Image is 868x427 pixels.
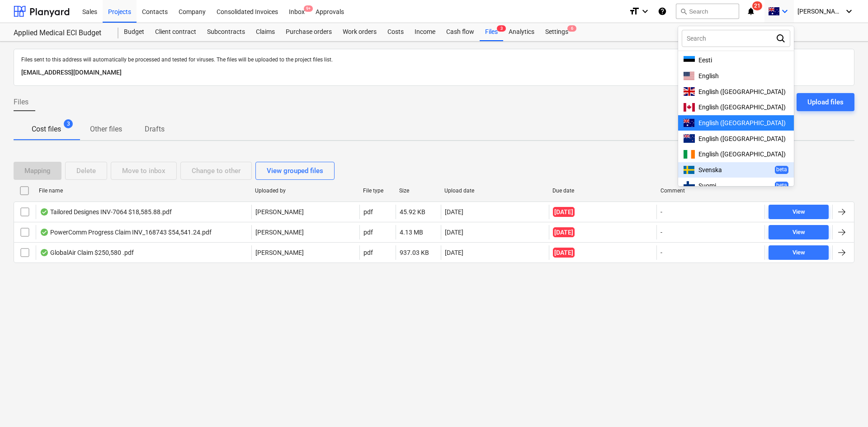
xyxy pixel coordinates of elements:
[698,182,716,189] span: Suomi
[698,103,786,111] span: English ([GEOGRAPHIC_DATA])
[823,384,868,427] iframe: Chat Widget
[698,166,722,174] span: Svenska
[698,56,712,64] span: Eesti
[797,8,843,15] span: [PERSON_NAME]
[698,150,786,158] span: English ([GEOGRAPHIC_DATA])
[776,166,787,174] p: beta
[844,6,854,17] i: keyboard_arrow_down
[698,88,786,95] span: English ([GEOGRAPHIC_DATA])
[698,135,786,142] span: English ([GEOGRAPHIC_DATA])
[64,119,73,128] span: 3
[698,72,719,80] span: English
[698,119,786,127] span: English ([GEOGRAPHIC_DATA])
[776,182,787,189] p: beta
